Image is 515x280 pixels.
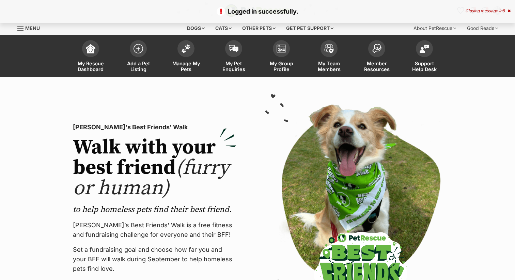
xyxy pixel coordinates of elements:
[266,61,297,72] span: My Group Profile
[361,61,392,72] span: Member Resources
[218,61,249,72] span: My Pet Enquiries
[401,37,448,77] a: Support Help Desk
[409,21,461,35] div: About PetRescue
[237,21,280,35] div: Other pets
[73,245,236,274] p: Set a fundraising goal and choose how far you and your BFF will walk during September to help hom...
[372,44,381,53] img: member-resources-icon-8e73f808a243e03378d46382f2149f9095a855e16c252ad45f914b54edf8863c.svg
[353,37,401,77] a: Member Resources
[67,37,114,77] a: My Rescue Dashboard
[277,45,286,53] img: group-profile-icon-3fa3cf56718a62981997c0bc7e787c4b2cf8bcc04b72c1350f741eb67cf2f40e.svg
[73,220,236,240] p: [PERSON_NAME]’s Best Friends' Walk is a free fitness and fundraising challenge for everyone and t...
[73,204,236,215] p: to help homeless pets find their best friend.
[114,37,162,77] a: Add a Pet Listing
[123,61,154,72] span: Add a Pet Listing
[73,155,229,201] span: (furry or human)
[73,137,236,199] h2: Walk with your best friend
[75,61,106,72] span: My Rescue Dashboard
[229,45,238,52] img: pet-enquiries-icon-7e3ad2cf08bfb03b45e93fb7055b45f3efa6380592205ae92323e6603595dc1f.svg
[210,21,236,35] div: Cats
[409,61,440,72] span: Support Help Desk
[17,21,45,34] a: Menu
[171,61,201,72] span: Manage My Pets
[257,37,305,77] a: My Group Profile
[462,21,503,35] div: Good Reads
[182,21,209,35] div: Dogs
[25,25,40,31] span: Menu
[181,44,191,53] img: manage-my-pets-icon-02211641906a0b7f246fdf0571729dbe1e7629f14944591b6c1af311fb30b64b.svg
[210,37,257,77] a: My Pet Enquiries
[314,61,344,72] span: My Team Members
[134,44,143,53] img: add-pet-listing-icon-0afa8454b4691262ce3f59096e99ab1cd57d4a30225e0717b998d2c9b9846f56.svg
[86,44,95,53] img: dashboard-icon-eb2f2d2d3e046f16d808141f083e7271f6b2e854fb5c12c21221c1fb7104beca.svg
[305,37,353,77] a: My Team Members
[281,21,338,35] div: Get pet support
[324,44,334,53] img: team-members-icon-5396bd8760b3fe7c0b43da4ab00e1e3bb1a5d9ba89233759b79545d2d3fc5d0d.svg
[162,37,210,77] a: Manage My Pets
[73,122,236,132] p: [PERSON_NAME]'s Best Friends' Walk
[420,45,429,53] img: help-desk-icon-fdf02630f3aa405de69fd3d07c3f3aa587a6932b1a1747fa1d2bba05be0121f9.svg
